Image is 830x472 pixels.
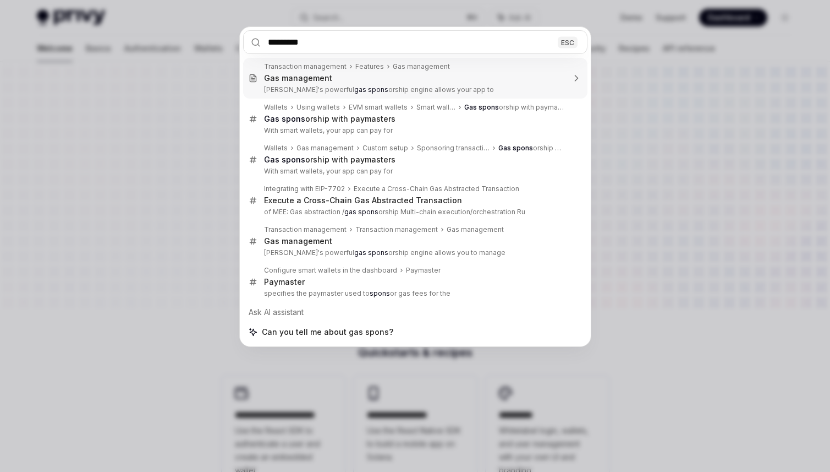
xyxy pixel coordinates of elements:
[264,103,288,112] div: Wallets
[447,225,504,234] div: Gas management
[262,327,393,338] span: Can you tell me about gas spons?
[264,73,332,83] div: Gas management
[264,185,345,193] div: Integrating with EIP-7702
[264,196,462,205] div: Execute a Cross-Chain Gas Abstracted Transaction
[264,62,347,71] div: Transaction management
[264,114,395,124] div: orship with paymasters
[464,103,564,112] div: orship with paymasters
[264,225,347,234] div: Transaction management
[558,36,578,48] div: ESC
[464,103,499,111] b: Gas spons
[349,103,408,112] div: EVM smart wallets
[264,114,305,123] b: Gas spons
[393,62,450,71] div: Gas management
[264,155,305,164] b: Gas spons
[264,126,564,135] p: With smart wallets, your app can pay for
[354,248,388,257] b: gas spons
[296,144,354,153] div: Gas management
[417,144,490,153] div: Sponsoring transactions on Ethereum
[264,248,564,257] p: [PERSON_NAME]'s powerful orship engine allows you to manage
[354,85,388,94] b: gas spons
[264,289,564,298] p: specifies the paymaster used to or gas fees for the
[264,277,305,287] div: Paymaster
[296,103,340,112] div: Using wallets
[355,62,384,71] div: Features
[264,85,564,94] p: [PERSON_NAME]'s powerful orship engine allows your app to
[264,144,288,153] div: Wallets
[243,302,587,322] div: Ask AI assistant
[354,185,519,193] div: Execute a Cross-Chain Gas Abstracted Transaction
[264,236,332,246] div: Gas management
[355,225,438,234] div: Transaction management
[264,155,395,165] div: orship with paymasters
[370,289,390,297] b: spons
[406,266,441,275] div: Paymaster
[498,144,564,153] div: orship with paymasters
[264,266,397,275] div: Configure smart wallets in the dashboard
[264,167,564,176] p: With smart wallets, your app can pay for
[362,144,408,153] div: Custom setup
[416,103,455,112] div: Smart wallets
[344,208,378,216] b: gas spons
[498,144,533,152] b: Gas spons
[264,208,564,216] p: of MEE: Gas abstraction / orship Multi-chain execution/orchestration Ru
